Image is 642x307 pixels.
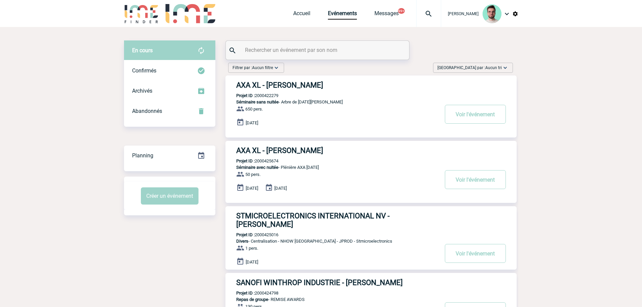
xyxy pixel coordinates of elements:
[141,187,198,205] button: Créer un événement
[246,259,258,265] span: [DATE]
[225,297,438,302] p: - REMISE AWARDS
[245,246,258,251] span: 1 pers.
[437,64,502,71] span: [GEOGRAPHIC_DATA] par :
[236,297,268,302] span: Repas de groupe
[246,120,258,125] span: [DATE]
[132,88,152,94] span: Archivés
[485,65,502,70] span: Aucun tri
[236,212,438,228] h3: STMICROELECTRONICS INTERNATIONAL NV - [PERSON_NAME]
[236,81,438,89] h3: AXA XL - [PERSON_NAME]
[445,244,506,263] button: Voir l'événement
[124,146,215,166] div: Retrouvez ici tous vos événements organisés par date et état d'avancement
[236,99,279,104] span: Séminaire sans nuitée
[483,4,501,23] img: 121547-2.png
[225,158,278,163] p: 2000425674
[124,145,215,165] a: Planning
[132,67,156,74] span: Confirmés
[124,101,215,121] div: Retrouvez ici tous vos événements annulés
[245,106,263,112] span: 650 pers.
[225,99,438,104] p: - Arbre de [DATE][PERSON_NAME]
[448,11,479,16] span: [PERSON_NAME]
[132,108,162,114] span: Abandonnés
[132,152,153,159] span: Planning
[233,64,273,71] span: Filtrer par :
[225,278,517,287] a: SANOFI WINTHROP INDUSTRIE - [PERSON_NAME]
[502,64,509,71] img: baseline_expand_more_white_24dp-b.png
[273,64,280,71] img: baseline_expand_more_white_24dp-b.png
[236,93,255,98] b: Projet ID :
[236,232,255,237] b: Projet ID :
[225,81,517,89] a: AXA XL - [PERSON_NAME]
[225,239,438,244] p: - Centralisation - NHOW [GEOGRAPHIC_DATA] - JPROD - Stmicroelectronics
[124,4,159,23] img: IME-Finder
[236,239,248,244] span: Divers
[225,165,438,170] p: - Plénière AXA [DATE]
[236,158,255,163] b: Projet ID :
[252,65,273,70] span: Aucun filtre
[225,290,278,296] p: 2000424798
[246,186,258,191] span: [DATE]
[445,170,506,189] button: Voir l'événement
[236,290,255,296] b: Projet ID :
[243,45,393,55] input: Rechercher un événement par son nom
[225,212,517,228] a: STMICROELECTRONICS INTERNATIONAL NV - [PERSON_NAME]
[274,186,287,191] span: [DATE]
[225,93,278,98] p: 2000422279
[236,165,278,170] span: Séminaire avec nuitée
[245,172,261,177] span: 50 pers.
[398,8,405,14] button: 99+
[225,146,517,155] a: AXA XL - [PERSON_NAME]
[328,10,357,20] a: Evénements
[374,10,399,20] a: Messages
[236,278,438,287] h3: SANOFI WINTHROP INDUSTRIE - [PERSON_NAME]
[445,105,506,124] button: Voir l'événement
[132,47,153,54] span: En cours
[124,81,215,101] div: Retrouvez ici tous les événements que vous avez décidé d'archiver
[293,10,310,20] a: Accueil
[124,40,215,61] div: Retrouvez ici tous vos évènements avant confirmation
[236,146,438,155] h3: AXA XL - [PERSON_NAME]
[225,232,278,237] p: 2000425016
